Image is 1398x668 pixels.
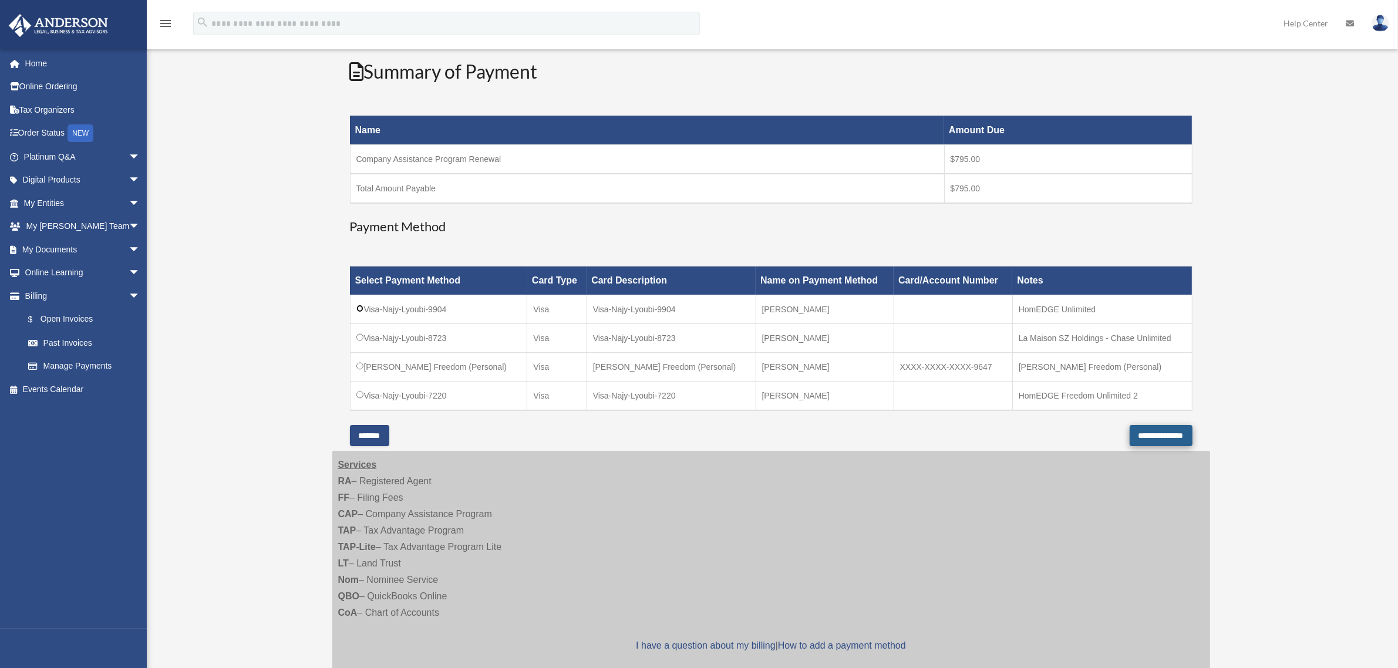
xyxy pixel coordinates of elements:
td: [PERSON_NAME] Freedom (Personal) [350,353,527,382]
strong: LT [338,558,349,568]
th: Name [350,116,944,144]
a: Manage Payments [16,355,152,378]
div: NEW [68,124,93,142]
a: Platinum Q&Aarrow_drop_down [8,145,158,168]
td: [PERSON_NAME] [756,353,894,382]
a: menu [159,21,173,31]
th: Card Type [527,266,587,295]
a: Digital Productsarrow_drop_down [8,168,158,192]
span: arrow_drop_down [129,284,152,308]
p: | [338,637,1204,654]
td: $795.00 [944,144,1192,174]
td: Visa-Najy-Lyoubi-7220 [587,382,756,411]
i: menu [159,16,173,31]
a: My Entitiesarrow_drop_down [8,191,158,215]
th: Name on Payment Method [756,266,894,295]
th: Card/Account Number [894,266,1012,295]
span: arrow_drop_down [129,168,152,193]
td: HomEDGE Freedom Unlimited 2 [1012,382,1192,411]
img: Anderson Advisors Platinum Portal [5,14,112,37]
strong: RA [338,476,352,486]
strong: CoA [338,608,358,618]
td: [PERSON_NAME] [756,295,894,324]
i: search [196,16,209,29]
td: $795.00 [944,174,1192,203]
strong: FF [338,492,350,502]
h3: Payment Method [350,218,1192,236]
a: I have a question about my billing [636,640,775,650]
a: Online Ordering [8,75,158,99]
a: Online Learningarrow_drop_down [8,261,158,285]
th: Card Description [587,266,756,295]
td: La Maison SZ Holdings - Chase Unlimited [1012,324,1192,353]
td: Total Amount Payable [350,174,944,203]
td: XXXX-XXXX-XXXX-9647 [894,353,1012,382]
a: Events Calendar [8,377,158,401]
td: Visa [527,324,587,353]
a: Billingarrow_drop_down [8,284,152,308]
td: Visa-Najy-Lyoubi-8723 [587,324,756,353]
a: My [PERSON_NAME] Teamarrow_drop_down [8,215,158,238]
a: Past Invoices [16,331,152,355]
td: HomEDGE Unlimited [1012,295,1192,324]
span: arrow_drop_down [129,215,152,239]
img: User Pic [1372,15,1389,32]
td: [PERSON_NAME] [756,324,894,353]
td: Visa-Najy-Lyoubi-9904 [350,295,527,324]
td: Visa-Najy-Lyoubi-9904 [587,295,756,324]
strong: Services [338,460,377,470]
span: arrow_drop_down [129,261,152,285]
td: Visa-Najy-Lyoubi-8723 [350,324,527,353]
td: Visa-Najy-Lyoubi-7220 [350,382,527,411]
td: [PERSON_NAME] [756,382,894,411]
td: Visa [527,382,587,411]
td: Visa [527,295,587,324]
strong: TAP [338,525,356,535]
strong: TAP-Lite [338,542,376,552]
a: Order StatusNEW [8,122,158,146]
h2: Summary of Payment [350,59,1192,85]
th: Select Payment Method [350,266,527,295]
span: arrow_drop_down [129,145,152,169]
strong: CAP [338,509,358,519]
strong: QBO [338,591,359,601]
span: $ [35,312,41,327]
span: arrow_drop_down [129,238,152,262]
a: Home [8,52,158,75]
th: Amount Due [944,116,1192,144]
a: $Open Invoices [16,308,146,332]
span: arrow_drop_down [129,191,152,215]
a: My Documentsarrow_drop_down [8,238,158,261]
td: [PERSON_NAME] Freedom (Personal) [587,353,756,382]
a: Tax Organizers [8,98,158,122]
td: Visa [527,353,587,382]
th: Notes [1012,266,1192,295]
td: Company Assistance Program Renewal [350,144,944,174]
strong: Nom [338,575,359,585]
td: [PERSON_NAME] Freedom (Personal) [1012,353,1192,382]
a: How to add a payment method [778,640,906,650]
